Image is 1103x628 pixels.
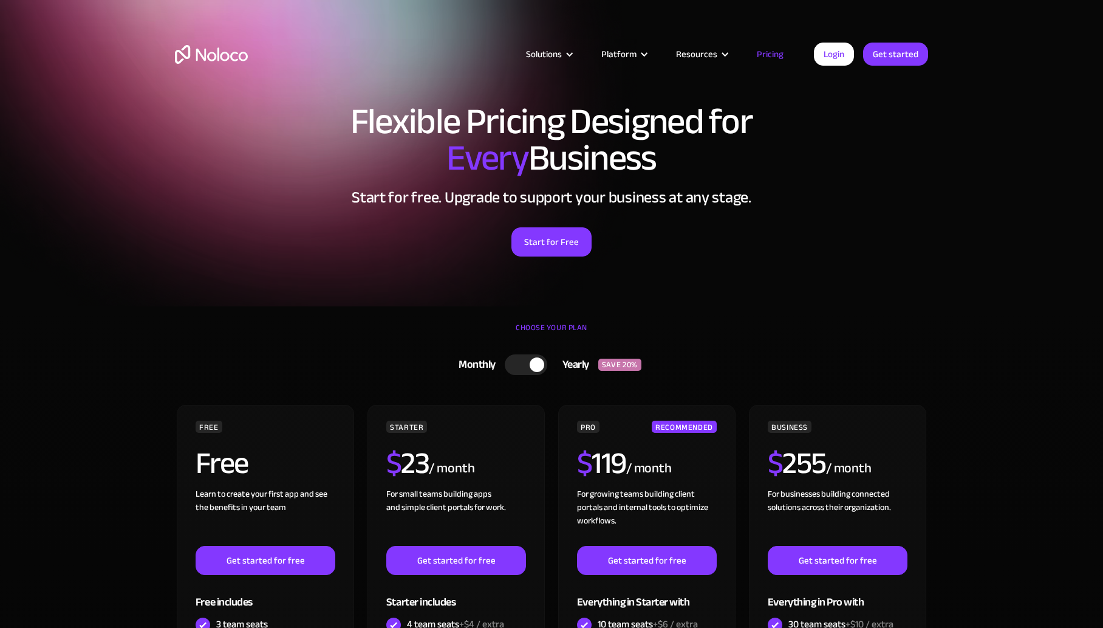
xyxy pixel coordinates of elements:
[196,448,248,478] h2: Free
[742,46,799,62] a: Pricing
[768,575,907,615] div: Everything in Pro with
[577,435,592,492] span: $
[586,46,661,62] div: Platform
[196,546,335,575] a: Get started for free
[768,488,907,546] div: For businesses building connected solutions across their organization. ‍
[386,575,526,615] div: Starter includes
[511,227,592,257] a: Start for Free
[429,459,474,478] div: / month
[626,459,672,478] div: / month
[386,488,526,546] div: For small teams building apps and simple client portals for work. ‍
[196,575,335,615] div: Free includes
[577,488,717,546] div: For growing teams building client portals and internal tools to optimize workflows.
[526,46,562,62] div: Solutions
[601,46,637,62] div: Platform
[577,575,717,615] div: Everything in Starter with
[386,546,526,575] a: Get started for free
[196,488,335,546] div: Learn to create your first app and see the benefits in your team ‍
[768,435,783,492] span: $
[386,448,429,478] h2: 23
[768,448,826,478] h2: 255
[661,46,742,62] div: Resources
[814,43,854,66] a: Login
[826,459,872,478] div: / month
[577,448,626,478] h2: 119
[175,45,248,64] a: home
[676,46,717,62] div: Resources
[768,421,811,433] div: BUSINESS
[446,124,528,192] span: Every
[175,103,928,176] h1: Flexible Pricing Designed for Business
[598,359,641,371] div: SAVE 20%
[768,546,907,575] a: Get started for free
[547,356,598,374] div: Yearly
[863,43,928,66] a: Get started
[386,421,427,433] div: STARTER
[175,319,928,349] div: CHOOSE YOUR PLAN
[577,546,717,575] a: Get started for free
[652,421,717,433] div: RECOMMENDED
[511,46,586,62] div: Solutions
[577,421,599,433] div: PRO
[196,421,222,433] div: FREE
[443,356,505,374] div: Monthly
[386,435,401,492] span: $
[175,188,928,207] h2: Start for free. Upgrade to support your business at any stage.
